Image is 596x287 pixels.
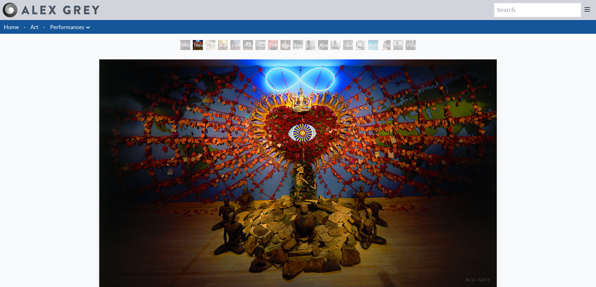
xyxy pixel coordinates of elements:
div: Life Energy [306,40,316,50]
div: World Spirit [180,40,190,50]
div: Human Race [255,40,265,50]
div: Polarity Works [381,40,391,50]
a: Art [30,23,39,31]
div: Brain Sack [331,40,341,50]
div: Wasteland [280,40,290,50]
div: Polar Wandering [368,40,378,50]
div: Living Cross [230,40,240,50]
div: Heart Net [193,40,203,50]
div: Private Billboard [393,40,403,50]
div: Meditations on Mortality [293,40,303,50]
a: Home [4,23,19,30]
div: Apex [318,40,328,50]
div: [DEMOGRAPHIC_DATA] [205,40,215,50]
div: Prayer Wheel [243,40,253,50]
div: Private Subway [406,40,416,50]
a: Performances [50,23,84,31]
li: · [41,20,48,34]
input: Search [494,3,581,17]
div: Burnt Offering [218,40,228,50]
div: Polar Unity [356,40,366,50]
div: Leaflets [343,40,353,50]
li: · [21,20,28,34]
div: The Beast [268,40,278,50]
